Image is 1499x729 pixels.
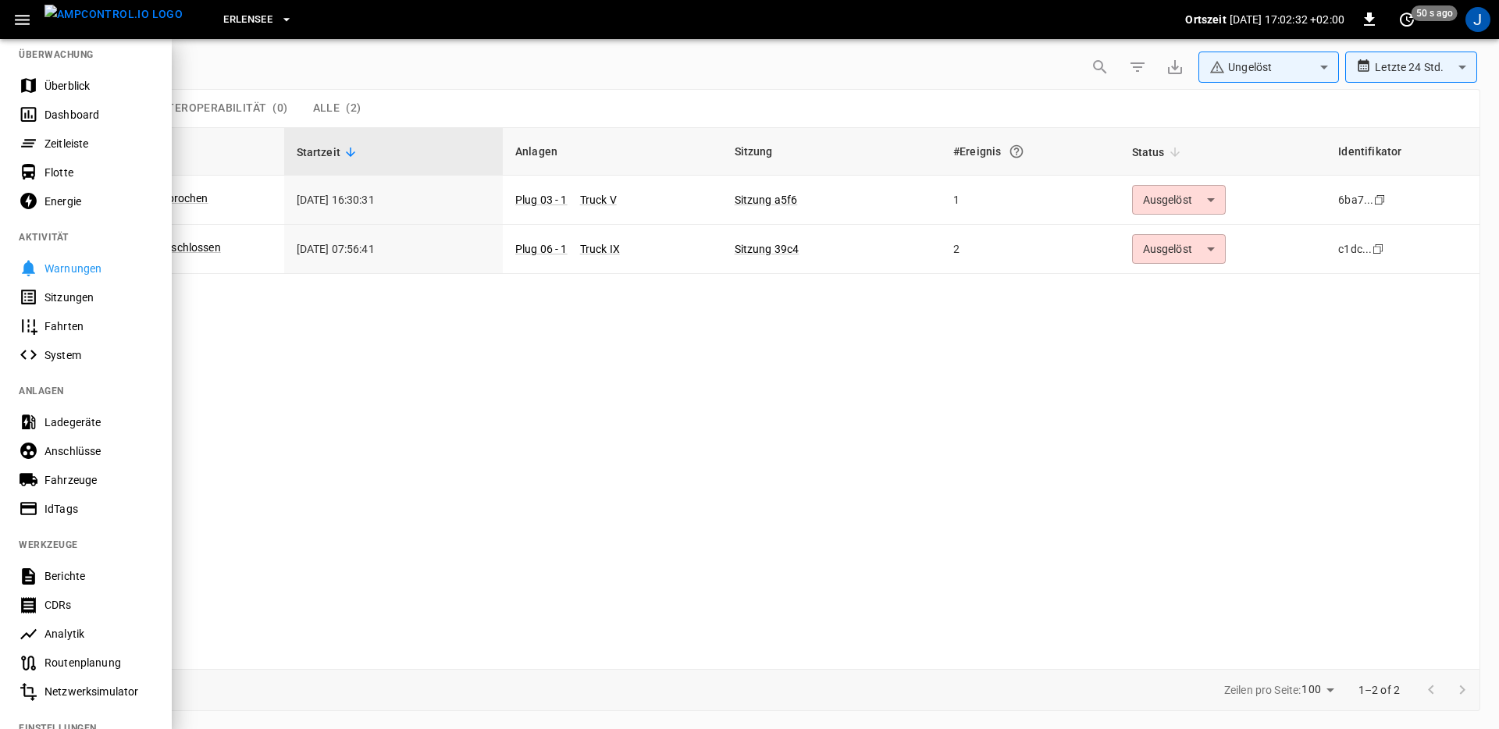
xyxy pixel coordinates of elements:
div: CDRs [45,597,153,613]
div: Fahrzeuge [45,472,153,488]
div: Ladegeräte [45,414,153,430]
div: Dashboard [45,107,153,123]
p: Ortszeit [1185,12,1226,27]
div: Anschlüsse [45,443,153,459]
img: ampcontrol.io logo [45,5,183,24]
p: [DATE] 17:02:32 +02:00 [1230,12,1344,27]
span: 50 s ago [1412,5,1458,21]
div: Energie [45,194,153,209]
div: Flotte [45,165,153,180]
div: Routenplanung [45,655,153,670]
div: profile-icon [1465,7,1490,32]
span: Erlensee [223,11,272,29]
button: set refresh interval [1394,7,1419,32]
div: Analytik [45,626,153,642]
div: Netzwerksimulator [45,684,153,699]
div: Berichte [45,568,153,584]
div: Zeitleiste [45,136,153,151]
div: Warnungen [45,261,153,276]
div: System [45,347,153,363]
div: Überblick [45,78,153,94]
div: Sitzungen [45,290,153,305]
div: Fahrten [45,318,153,334]
div: IdTags [45,501,153,517]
